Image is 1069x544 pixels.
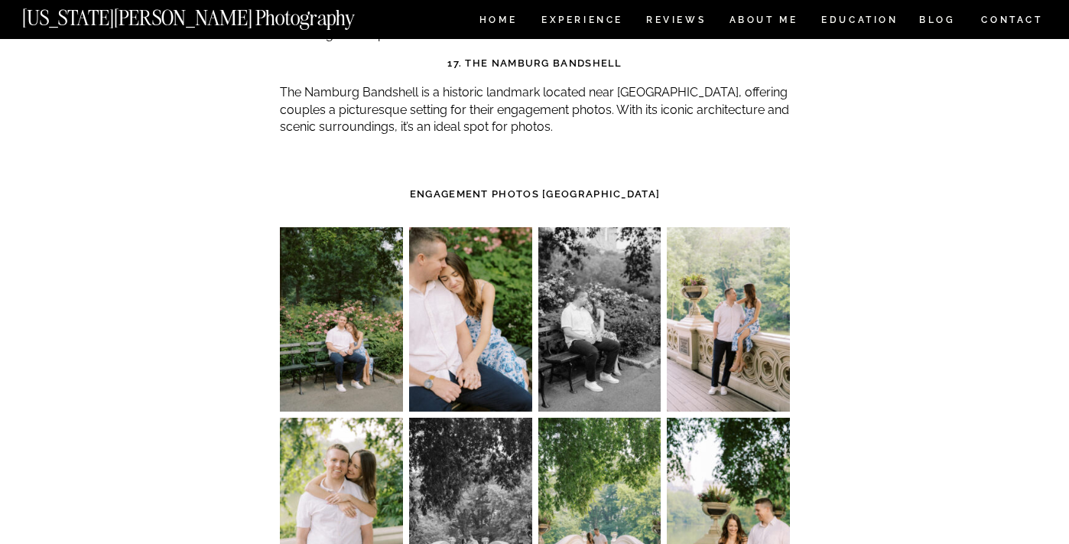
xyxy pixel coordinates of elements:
a: Experience [541,15,622,28]
img: NYC Engagement photos [409,227,532,412]
p: The Namburg Bandshell is a historic landmark located near [GEOGRAPHIC_DATA], offering couples a p... [280,84,790,135]
strong: 17. The Namburg Bandshell [447,57,622,69]
a: CONTACT [980,11,1044,28]
a: BLOG [919,15,956,28]
a: [US_STATE][PERSON_NAME] Photography [22,8,406,21]
strong: Engagement Photos [GEOGRAPHIC_DATA] [410,188,661,200]
img: NYC Engagement photos [538,227,661,412]
img: Engagement photos in NYC [280,227,403,412]
a: HOME [476,15,520,28]
a: REVIEWS [646,15,703,28]
a: ABOUT ME [729,15,798,28]
a: EDUCATION [820,15,900,28]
